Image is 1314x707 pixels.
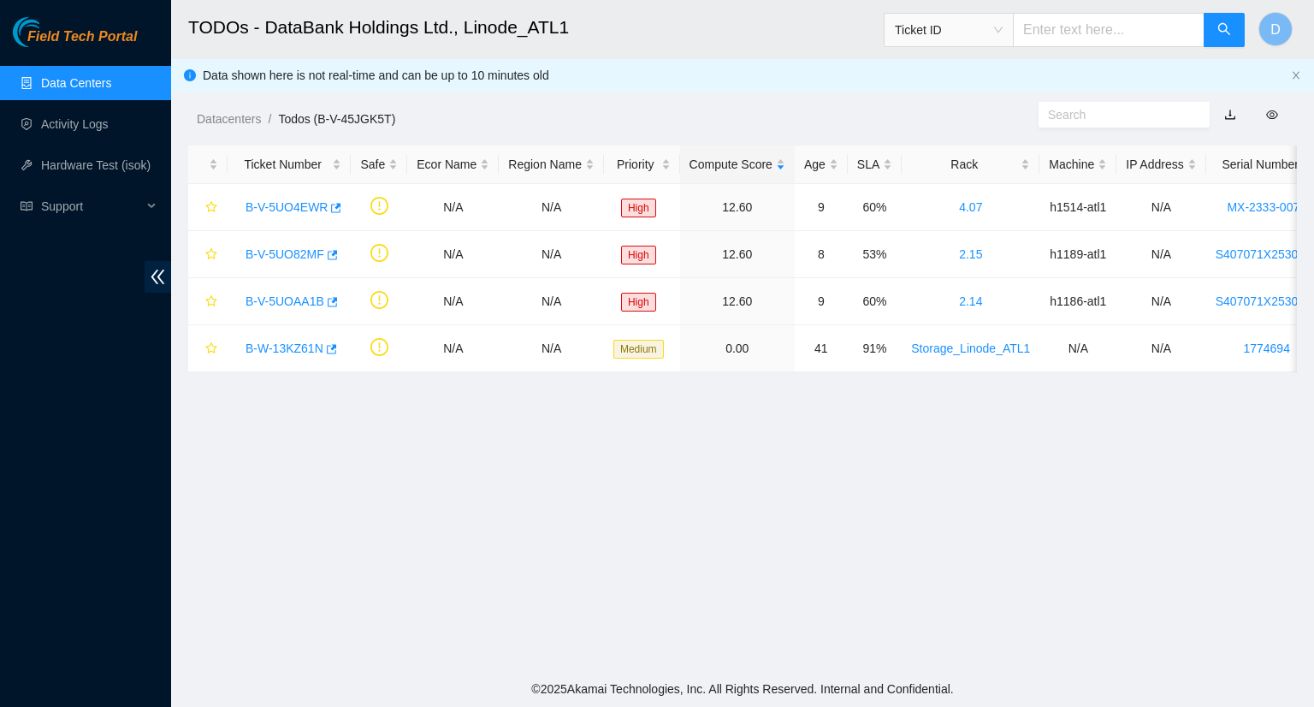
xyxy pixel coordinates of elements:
span: / [268,112,271,126]
td: 0.00 [680,325,795,372]
span: eye [1266,109,1278,121]
td: N/A [1116,231,1205,278]
span: Medium [613,340,664,359]
input: Search [1048,105,1187,124]
td: h1186-atl1 [1039,278,1116,325]
td: N/A [407,278,499,325]
span: star [205,295,217,309]
td: 53% [848,231,902,278]
button: star [198,335,218,362]
a: Storage_Linode_ATL1 [911,342,1030,355]
a: MX-2333-0076 [1227,200,1306,214]
td: N/A [1116,325,1205,372]
span: Support [41,189,142,223]
td: 9 [795,278,848,325]
span: exclamation-circle [370,338,388,356]
a: 2.15 [959,247,982,261]
span: search [1217,22,1231,39]
a: 2.14 [959,294,982,308]
a: B-V-5UO4EWR [246,200,328,214]
td: N/A [407,184,499,231]
span: D [1270,19,1281,40]
button: star [198,241,218,268]
td: N/A [499,278,604,325]
td: 41 [795,325,848,372]
button: close [1291,70,1301,81]
td: 12.60 [680,184,795,231]
span: star [205,201,217,215]
span: High [621,246,656,264]
span: exclamation-circle [370,197,388,215]
td: N/A [499,325,604,372]
span: exclamation-circle [370,291,388,309]
img: Akamai Technologies [13,17,86,47]
button: star [198,288,218,315]
a: Todos (B-V-45JGK5T) [278,112,395,126]
td: h1189-atl1 [1039,231,1116,278]
span: read [21,200,33,212]
td: 12.60 [680,278,795,325]
a: B-W-13KZ61N [246,342,323,355]
span: double-left [145,261,171,293]
a: Datacenters [197,112,261,126]
td: 60% [848,184,902,231]
a: 4.07 [959,200,982,214]
td: N/A [499,184,604,231]
a: Akamai TechnologiesField Tech Portal [13,31,137,53]
a: Data Centers [41,76,111,90]
span: close [1291,70,1301,80]
td: 8 [795,231,848,278]
span: High [621,293,656,312]
td: 60% [848,278,902,325]
a: B-V-5UO82MF [246,247,324,261]
button: D [1258,12,1293,46]
td: N/A [1039,325,1116,372]
a: Activity Logs [41,117,109,131]
span: star [205,248,217,262]
td: N/A [499,231,604,278]
td: N/A [1116,184,1205,231]
span: Field Tech Portal [27,29,137,45]
a: Hardware Test (isok) [41,158,151,172]
input: Enter text here... [1013,13,1204,47]
span: Ticket ID [895,17,1003,43]
button: download [1211,101,1249,128]
a: 1774694 [1243,342,1290,355]
a: download [1224,108,1236,122]
button: search [1204,13,1245,47]
td: N/A [407,325,499,372]
td: h1514-atl1 [1039,184,1116,231]
footer: © 2025 Akamai Technologies, Inc. All Rights Reserved. Internal and Confidential. [171,671,1314,707]
td: 12.60 [680,231,795,278]
td: 9 [795,184,848,231]
span: star [205,342,217,356]
button: star [198,193,218,221]
span: exclamation-circle [370,244,388,262]
a: B-V-5UOAA1B [246,294,324,308]
td: N/A [407,231,499,278]
td: 91% [848,325,902,372]
span: High [621,199,656,217]
td: N/A [1116,278,1205,325]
